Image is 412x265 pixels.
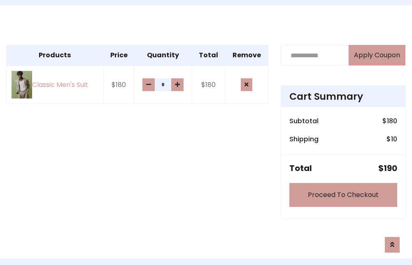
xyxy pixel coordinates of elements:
[289,183,397,207] a: Proceed To Checkout
[289,91,397,102] h4: Cart Summary
[192,66,225,103] td: $180
[225,45,268,66] th: Remove
[349,45,405,66] button: Apply Coupon
[103,45,134,66] th: Price
[391,134,397,144] span: 10
[384,162,397,174] span: 190
[134,45,192,66] th: Quantity
[192,45,225,66] th: Total
[382,117,397,125] h6: $
[386,135,397,143] h6: $
[289,117,319,125] h6: Subtotal
[289,163,312,173] h5: Total
[289,135,319,143] h6: Shipping
[378,163,397,173] h5: $
[12,71,98,98] a: Classic Men's Suit
[7,45,104,66] th: Products
[103,66,134,103] td: $180
[387,116,397,126] span: 180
